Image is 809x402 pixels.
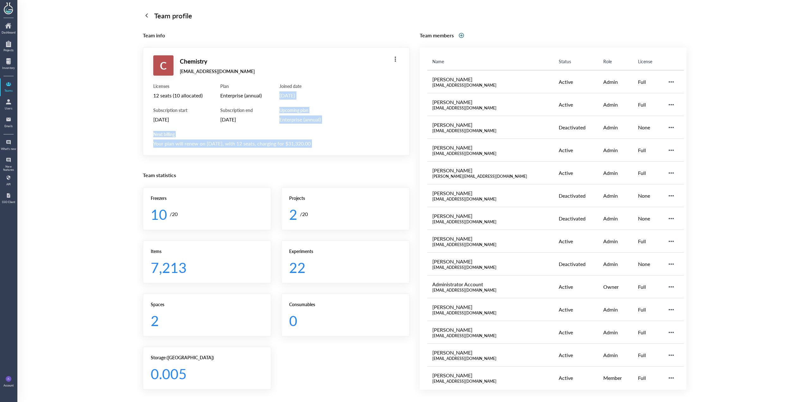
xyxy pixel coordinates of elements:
[598,139,633,162] td: Admin
[554,344,598,367] td: Active
[432,379,549,384] div: [EMAIL_ADDRESS][DOMAIN_NAME]
[633,230,662,253] td: Full
[598,230,633,253] td: Admin
[1,79,16,96] a: Teams
[603,58,612,65] span: Role
[1,114,16,131] a: Emails
[220,107,262,113] div: Subscription end
[154,10,192,21] div: Team profile
[554,230,598,253] td: Active
[151,355,263,360] div: Storage ([GEOGRAPHIC_DATA])
[289,206,297,222] div: 2
[151,301,263,307] div: Spaces
[1,31,16,34] div: Dashboard
[220,83,262,89] div: Plan
[1,165,16,172] div: New features
[432,356,549,361] div: [EMAIL_ADDRESS][DOMAIN_NAME]
[633,139,662,162] td: Full
[432,288,549,293] div: [EMAIL_ADDRESS][DOMAIN_NAME]
[554,298,598,321] td: Active
[633,207,662,230] td: None
[220,115,262,124] div: [DATE]
[1,147,16,151] div: What's new
[432,372,549,379] div: [PERSON_NAME]
[598,253,633,275] td: Admin
[554,93,598,116] td: Active
[633,367,662,389] td: Full
[598,70,633,93] td: Admin
[279,91,321,100] div: [DATE]
[1,39,16,55] a: Projects
[153,91,203,100] div: 12 seats (10 allocated)
[598,344,633,367] td: Admin
[289,248,402,254] div: Experiments
[554,139,598,162] td: Active
[289,195,402,201] div: Projects
[554,70,598,93] td: Active
[170,210,178,218] div: / 20
[554,207,598,230] td: Deactivated
[143,31,410,40] div: Team info
[151,206,167,222] div: 10
[432,121,549,128] div: [PERSON_NAME]
[432,76,549,83] div: [PERSON_NAME]
[153,139,399,148] div: Your plan will renew on [DATE], with 12 seats, charging for $31,320.00
[432,326,549,333] div: [PERSON_NAME]
[432,242,549,247] div: [EMAIL_ADDRESS][DOMAIN_NAME]
[432,128,549,133] div: [EMAIL_ADDRESS][DOMAIN_NAME]
[432,349,549,356] div: [PERSON_NAME]
[432,311,549,316] div: [EMAIL_ADDRESS][DOMAIN_NAME]
[554,253,598,275] td: Deactivated
[598,116,633,139] td: Admin
[432,189,549,197] div: [PERSON_NAME]
[598,298,633,321] td: Admin
[633,162,662,184] td: Full
[160,55,167,76] span: C
[432,106,549,111] div: [EMAIL_ADDRESS][DOMAIN_NAME]
[1,125,16,128] div: Emails
[1,183,16,186] div: API
[633,184,662,207] td: None
[143,171,410,180] div: Team statistics
[633,298,662,321] td: Full
[598,275,633,298] td: Owner
[1,137,16,154] a: What's new
[7,376,10,382] span: JL
[279,115,321,124] div: Enterprise (annual)
[151,312,258,329] div: 2
[1,49,16,52] div: Projects
[180,68,255,74] div: [EMAIL_ADDRESS][DOMAIN_NAME]
[432,197,549,202] div: [EMAIL_ADDRESS][DOMAIN_NAME]
[432,167,549,174] div: [PERSON_NAME]
[1,201,16,204] div: SSO Client
[153,115,203,124] div: [DATE]
[432,220,549,225] div: [EMAIL_ADDRESS][DOMAIN_NAME]
[289,312,397,329] div: 0
[289,301,402,307] div: Consumables
[432,212,549,220] div: [PERSON_NAME]
[432,281,549,288] div: Administrator Account
[432,58,444,65] span: Name
[151,248,263,254] div: Items
[633,70,662,93] td: Full
[554,275,598,298] td: Active
[432,303,549,311] div: [PERSON_NAME]
[598,321,633,344] td: Admin
[1,107,16,110] div: Users
[554,321,598,344] td: Active
[633,93,662,116] td: Full
[1,0,16,15] img: genemod logo
[3,384,14,387] div: Account
[432,151,549,156] div: [EMAIL_ADDRESS][DOMAIN_NAME]
[420,31,454,40] div: Team members
[598,367,633,389] td: Member
[638,58,652,65] span: License
[598,93,633,116] td: Admin
[300,210,308,218] div: / 20
[143,10,686,21] a: Team profile
[1,89,16,92] div: Teams
[1,21,16,37] a: Dashboard
[432,235,549,242] div: [PERSON_NAME]
[151,195,263,201] div: Freezers
[153,107,203,113] div: Subscription start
